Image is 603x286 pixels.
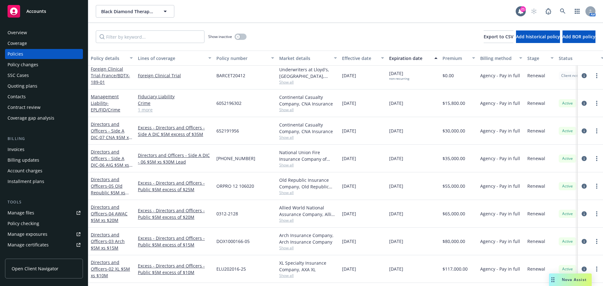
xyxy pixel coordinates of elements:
span: Active [561,266,574,272]
a: 1 more [138,106,211,113]
span: 6052196302 [216,100,242,106]
a: Coverage gap analysis [5,113,83,123]
span: Agency - Pay in full [480,210,520,217]
div: Billing [5,136,83,142]
a: Fiduciary Liability [138,93,211,100]
span: Show all [279,79,337,85]
div: Contract review [8,102,41,112]
a: Directors and Officers - Side A DIC [91,121,131,147]
span: Agency - Pay in full [480,155,520,162]
div: Effective date [342,55,377,62]
div: Status [559,55,597,62]
a: Accounts [5,3,83,20]
button: Nova Assist [549,273,592,286]
span: Renewal [527,72,545,79]
span: Client not renewing [561,73,595,78]
div: Manage files [8,208,34,218]
div: Installment plans [8,176,44,186]
a: Policy checking [5,219,83,229]
a: circleInformation [580,265,588,273]
div: Coverage gap analysis [8,113,54,123]
a: Excess - Directors and Officers - Public $5M excess of $15M [138,235,211,248]
button: Lines of coverage [135,51,214,66]
a: more [593,72,600,79]
span: Show all [279,190,337,195]
span: - 06 AIG $5M xs $30M Lead [91,162,133,175]
span: Agency - Pay in full [480,238,520,245]
span: $65,000.00 [443,210,465,217]
a: Management Liability [91,94,120,113]
a: Directors and Officers [91,232,125,251]
a: more [593,100,600,107]
div: Policy checking [8,219,39,229]
span: [DATE] [389,238,403,245]
a: Installment plans [5,176,83,186]
button: Policy number [214,51,277,66]
a: Directors and Officers [91,259,130,278]
span: Black Diamond Therapeutics, Inc. [101,8,155,15]
button: Policy details [88,51,135,66]
div: Billing updates [8,155,39,165]
a: Policies [5,49,83,59]
span: Renewal [527,127,545,134]
span: ORPRO 12 106020 [216,183,254,189]
span: ELU202016-25 [216,266,246,272]
div: SSC Cases [8,70,29,80]
span: - 03 Arch $5M xs $15M [91,238,125,251]
a: Quoting plans [5,81,83,91]
button: Market details [277,51,340,66]
a: Excess - Directors and Officers - Side A DIC $5M excess of $35M [138,124,211,138]
span: Renewal [527,210,545,217]
span: $0.00 [443,72,454,79]
span: [DATE] [342,72,356,79]
span: Show all [279,218,337,223]
a: more [593,155,600,162]
span: Show all [279,107,337,112]
a: more [593,210,600,218]
a: circleInformation [580,238,588,245]
div: Policy details [91,55,126,62]
span: - 07 CNA $5M xs $35M Excess [91,134,132,147]
span: [DATE] [389,266,403,272]
div: Policies [8,49,23,59]
a: Manage files [5,208,83,218]
a: circleInformation [580,72,588,79]
span: Show all [279,162,337,168]
button: Add historical policy [516,30,560,43]
a: Crime [138,100,211,106]
span: Agency - Pay in full [480,100,520,106]
input: Filter by keyword... [96,30,204,43]
div: Billing method [480,55,515,62]
a: Contacts [5,92,83,102]
a: Excess - Directors and Officers - Public $5M excess of $10M [138,262,211,276]
a: more [593,265,600,273]
span: Agency - Pay in full [480,183,520,189]
div: Continental Casualty Company, CNA Insurance [279,121,337,135]
span: BARCET20412 [216,72,245,79]
span: [DATE] [342,155,356,162]
div: Underwriters at Lloyd's, [GEOGRAPHIC_DATA], [PERSON_NAME] of [GEOGRAPHIC_DATA], Clinical Trials I... [279,66,337,79]
div: Policy changes [8,60,38,70]
div: Arch Insurance Company, Arch Insurance Company [279,232,337,245]
span: [DATE] [389,100,403,106]
a: circleInformation [580,182,588,190]
a: Directors and Officers [91,176,125,202]
a: Account charges [5,166,83,176]
div: Coverage [8,38,27,48]
div: Manage claims [8,251,39,261]
div: Expiration date [389,55,431,62]
span: $35,000.00 [443,155,465,162]
button: Add BOR policy [562,30,595,43]
a: Manage claims [5,251,83,261]
a: Manage exposures [5,229,83,239]
div: Continental Casualty Company, CNA Insurance [279,94,337,107]
div: Overview [8,28,27,38]
span: Show all [279,273,337,278]
a: Policy changes [5,60,83,70]
span: Agency - Pay in full [480,72,520,79]
a: Foreign Clinical Trial [138,72,211,79]
button: Effective date [340,51,387,66]
div: Manage exposures [8,229,47,239]
button: Premium [440,51,478,66]
span: Active [561,128,574,134]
